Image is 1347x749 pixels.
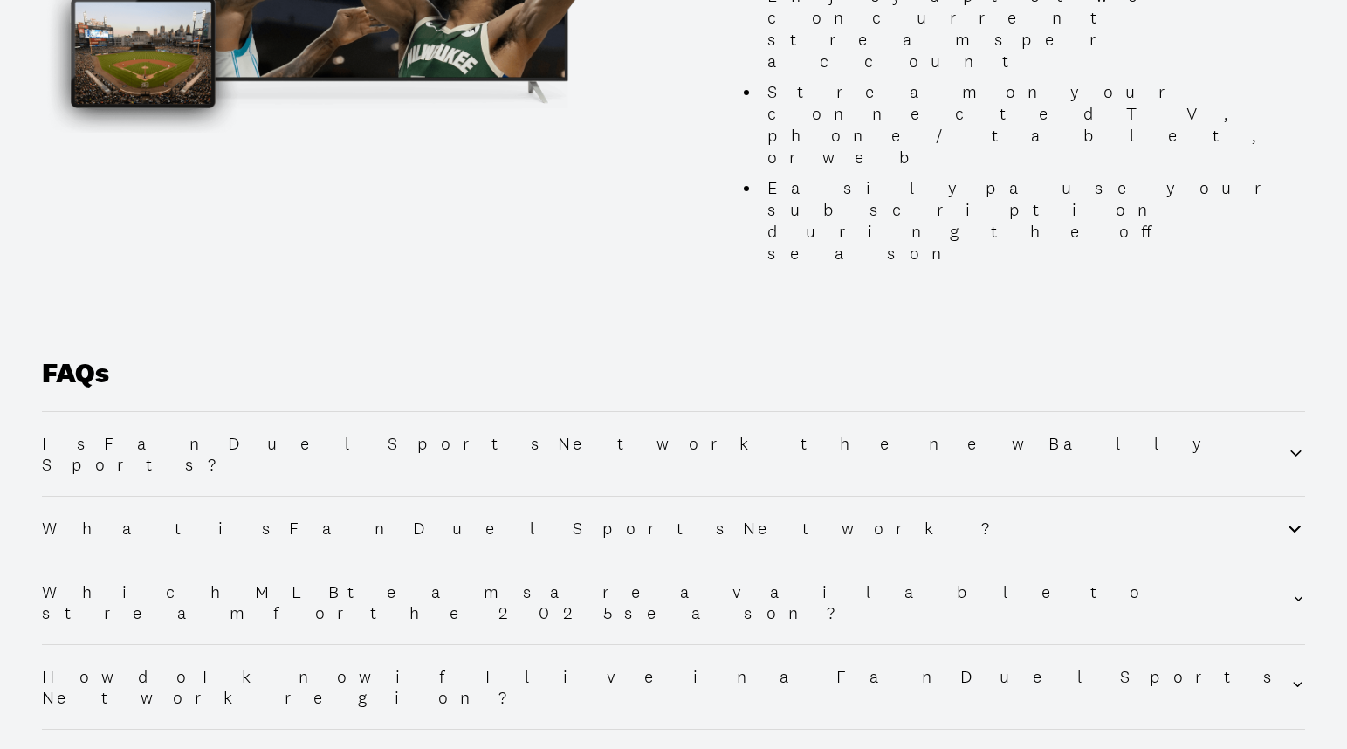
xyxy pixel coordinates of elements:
h2: How do I know if I live in a FanDuel Sports Network region? [42,666,1290,708]
h2: Which MLB teams are available to stream for the 2025 season? [42,581,1292,623]
h2: What is FanDuel Sports Network? [42,518,1021,539]
h2: Is FanDuel Sports Network the new Bally Sports? [42,433,1287,475]
h1: FAQs [42,357,1305,411]
li: Stream on your connected TV, phone/tablet, or web [760,81,1305,168]
li: Easily pause your subscription during the off season [760,177,1305,265]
